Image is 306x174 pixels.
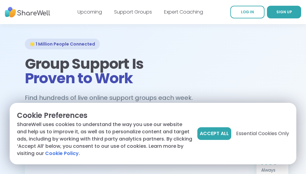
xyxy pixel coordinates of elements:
span: SIGN UP [276,9,292,14]
div: 🌟 1 Million People Connected [25,39,100,49]
a: Support Groups [114,8,152,15]
span: Essential Cookies Only [236,130,289,137]
p: ShareWell uses cookies to understand the way you use our website and help us to improve it, as we... [17,121,192,157]
a: LOG IN [230,6,265,18]
a: SIGN UP [267,6,301,18]
span: Proven to Work [25,68,133,88]
h2: Find hundreds of live online support groups each week. [25,93,199,103]
span: LOG IN [241,9,254,14]
p: Cookie Preferences [17,110,192,121]
a: Expert Coaching [164,8,203,15]
a: Cookie Policy. [45,150,80,157]
button: Accept All [197,127,231,140]
a: Upcoming [77,8,102,15]
h1: Group Support Is [25,57,281,86]
img: ShareWell Nav Logo [5,4,50,21]
span: Accept All [200,130,229,137]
